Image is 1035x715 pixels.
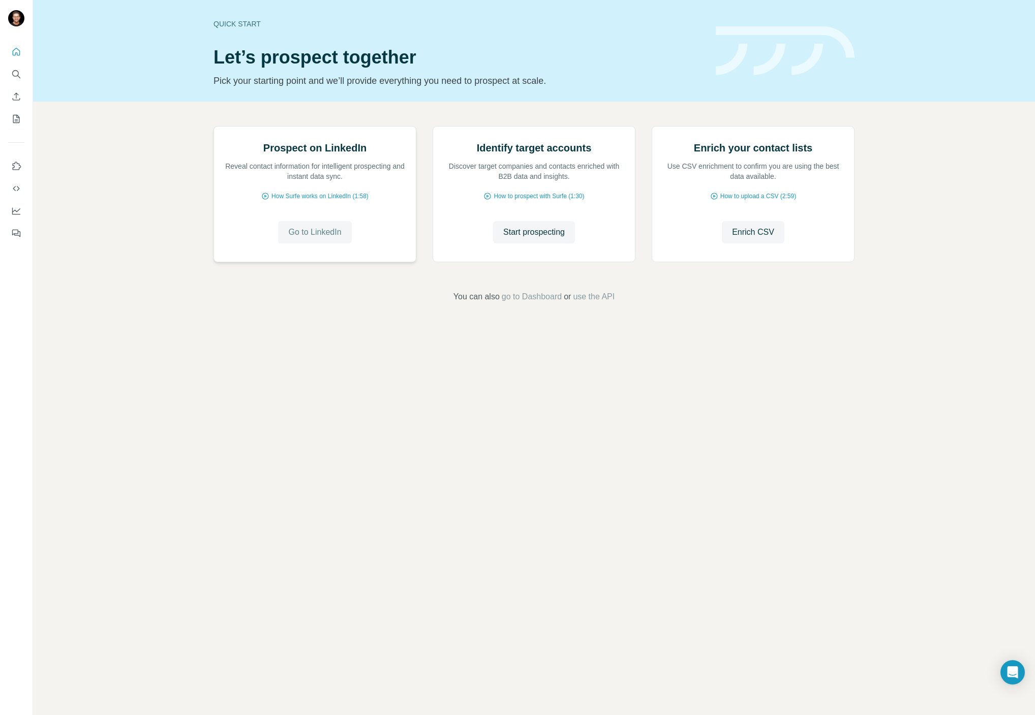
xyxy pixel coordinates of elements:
h1: Let’s prospect together [214,47,704,68]
button: Feedback [8,224,24,242]
button: Use Surfe API [8,179,24,198]
button: Quick start [8,43,24,61]
p: Discover target companies and contacts enriched with B2B data and insights. [443,161,625,181]
div: Quick start [214,19,704,29]
span: or [564,291,571,303]
button: Dashboard [8,202,24,220]
img: banner [716,26,855,76]
h2: Identify target accounts [477,141,592,155]
button: Search [8,65,24,83]
span: How Surfe works on LinkedIn (1:58) [271,192,369,201]
span: Start prospecting [503,226,565,238]
button: Enrich CSV [8,87,24,106]
span: How to upload a CSV (2:59) [720,192,796,201]
button: Go to LinkedIn [278,221,351,243]
p: Pick your starting point and we’ll provide everything you need to prospect at scale. [214,74,704,88]
h2: Prospect on LinkedIn [263,141,367,155]
img: Avatar [8,10,24,26]
button: Start prospecting [493,221,575,243]
button: go to Dashboard [502,291,562,303]
button: Use Surfe on LinkedIn [8,157,24,175]
h2: Enrich your contact lists [694,141,812,155]
span: You can also [453,291,500,303]
p: Use CSV enrichment to confirm you are using the best data available. [662,161,844,181]
p: Reveal contact information for intelligent prospecting and instant data sync. [224,161,406,181]
button: use the API [573,291,615,303]
span: Enrich CSV [732,226,774,238]
button: My lists [8,110,24,128]
span: Go to LinkedIn [288,226,341,238]
button: Enrich CSV [722,221,784,243]
div: Open Intercom Messenger [1000,660,1025,685]
span: How to prospect with Surfe (1:30) [494,192,584,201]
